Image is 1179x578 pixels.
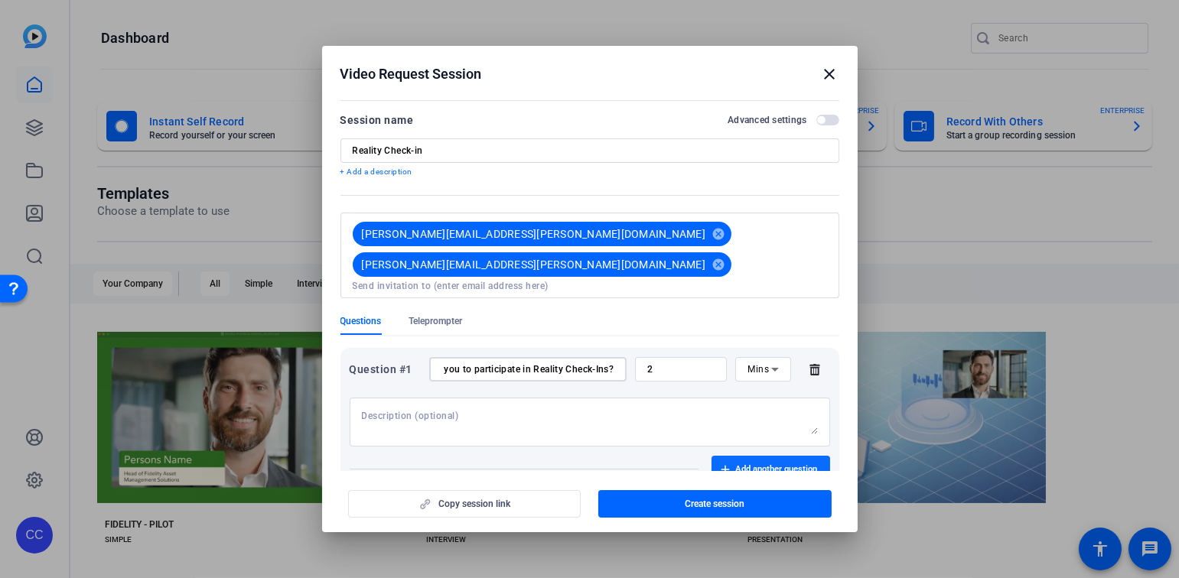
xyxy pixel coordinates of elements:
mat-icon: cancel [705,258,731,271]
span: Create session [685,498,744,510]
input: Enter Session Name [353,144,827,157]
div: Video Request Session [340,65,839,83]
input: Time [647,363,715,375]
input: Send invitation to (enter email address here) [353,280,827,292]
span: [PERSON_NAME][EMAIL_ADDRESS][PERSON_NAME][DOMAIN_NAME] [362,226,706,242]
span: [PERSON_NAME][EMAIL_ADDRESS][PERSON_NAME][DOMAIN_NAME] [362,257,706,272]
h2: Advanced settings [728,114,806,126]
span: Questions [340,315,382,327]
span: Add another question [736,463,818,476]
span: Teleprompter [409,315,463,327]
button: Add another question [712,456,830,483]
div: Question #1 [350,360,421,378]
p: + Add a description [340,166,839,178]
mat-icon: close [821,65,839,83]
div: Session name [340,111,414,129]
input: Enter your question here [441,363,614,375]
span: Mins [747,364,769,375]
button: Create session [598,490,832,518]
mat-icon: cancel [705,227,731,241]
